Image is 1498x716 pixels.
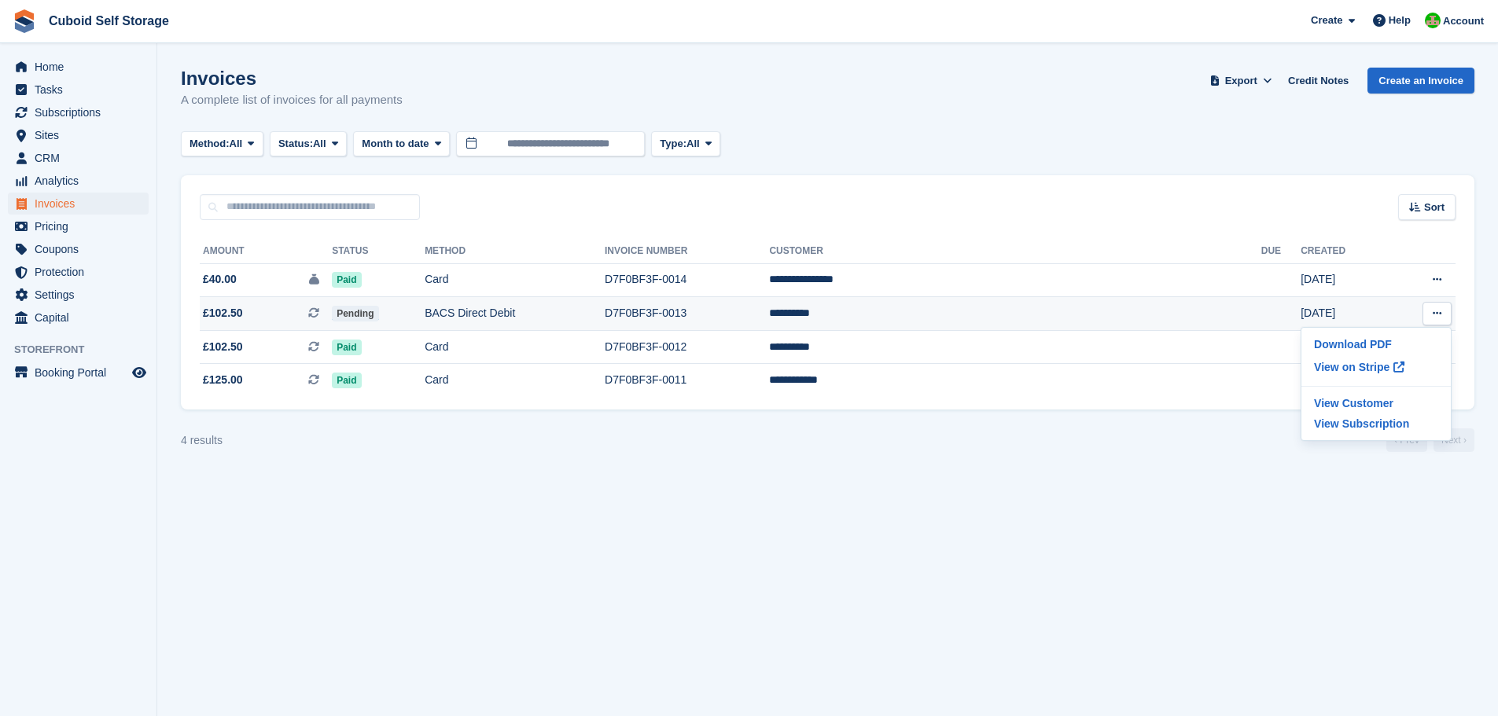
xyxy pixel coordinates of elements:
[425,263,605,297] td: Card
[42,8,175,34] a: Cuboid Self Storage
[8,170,149,192] a: menu
[203,339,243,355] span: £102.50
[8,124,149,146] a: menu
[35,284,129,306] span: Settings
[203,305,243,321] span: £102.50
[35,238,129,260] span: Coupons
[35,147,129,169] span: CRM
[13,9,36,33] img: stora-icon-8386f47178a22dfd0bd8f6a31ec36ba5ce8667c1dd55bd0f319d3a0aa187defe.svg
[8,215,149,237] a: menu
[1206,68,1275,94] button: Export
[203,372,243,388] span: £125.00
[1308,393,1445,413] a: View Customer
[332,239,425,264] th: Status
[332,306,378,321] span: Pending
[1261,239,1301,264] th: Due
[425,330,605,364] td: Card
[35,307,129,329] span: Capital
[1301,239,1390,264] th: Created
[1443,13,1484,29] span: Account
[181,131,263,157] button: Method: All
[1367,68,1474,94] a: Create an Invoice
[605,297,769,331] td: D7F0BF3F-0013
[8,193,149,215] a: menu
[1425,13,1441,28] img: Mark Prince
[660,136,686,152] span: Type:
[8,307,149,329] a: menu
[8,261,149,283] a: menu
[35,79,129,101] span: Tasks
[1225,73,1257,89] span: Export
[181,68,403,89] h1: Invoices
[425,364,605,397] td: Card
[35,101,129,123] span: Subscriptions
[1311,13,1342,28] span: Create
[1301,263,1390,297] td: [DATE]
[14,342,156,358] span: Storefront
[332,272,361,288] span: Paid
[35,261,129,283] span: Protection
[1434,428,1474,452] a: Next
[1389,13,1411,28] span: Help
[605,364,769,397] td: D7F0BF3F-0011
[8,362,149,384] a: menu
[1308,354,1445,380] a: View on Stripe
[35,362,129,384] span: Booking Portal
[35,56,129,78] span: Home
[8,284,149,306] a: menu
[35,124,129,146] span: Sites
[181,91,403,109] p: A complete list of invoices for all payments
[8,238,149,260] a: menu
[769,239,1261,264] th: Customer
[190,136,230,152] span: Method:
[651,131,720,157] button: Type: All
[8,79,149,101] a: menu
[1282,68,1355,94] a: Credit Notes
[230,136,243,152] span: All
[605,239,769,264] th: Invoice Number
[605,263,769,297] td: D7F0BF3F-0014
[203,271,237,288] span: £40.00
[1301,297,1390,331] td: [DATE]
[1424,200,1445,215] span: Sort
[130,363,149,382] a: Preview store
[313,136,326,152] span: All
[200,239,332,264] th: Amount
[1308,413,1445,434] a: View Subscription
[425,297,605,331] td: BACS Direct Debit
[353,131,450,157] button: Month to date
[278,136,313,152] span: Status:
[1308,334,1445,354] a: Download PDF
[332,340,361,355] span: Paid
[332,373,361,388] span: Paid
[605,330,769,364] td: D7F0BF3F-0012
[35,215,129,237] span: Pricing
[270,131,347,157] button: Status: All
[8,56,149,78] a: menu
[425,239,605,264] th: Method
[686,136,700,152] span: All
[8,101,149,123] a: menu
[8,147,149,169] a: menu
[35,193,129,215] span: Invoices
[35,170,129,192] span: Analytics
[362,136,429,152] span: Month to date
[181,432,223,449] div: 4 results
